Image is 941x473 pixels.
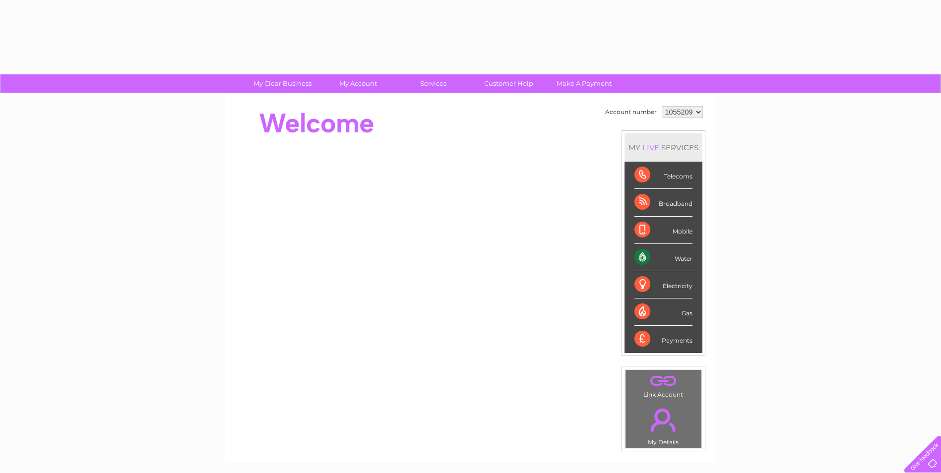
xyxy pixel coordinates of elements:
a: . [628,403,699,437]
div: Telecoms [634,162,692,189]
div: Gas [634,298,692,326]
a: Make A Payment [543,74,625,93]
a: My Account [317,74,399,93]
div: Broadband [634,189,692,216]
a: Customer Help [468,74,550,93]
td: My Details [625,400,702,449]
div: Electricity [634,271,692,298]
div: MY SERVICES [625,133,702,162]
td: Link Account [625,369,702,401]
div: Mobile [634,217,692,244]
a: Services [392,74,474,93]
a: My Clear Business [242,74,323,93]
div: LIVE [640,143,661,152]
div: Payments [634,326,692,353]
td: Account number [603,104,659,120]
a: . [628,372,699,390]
div: Water [634,244,692,271]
